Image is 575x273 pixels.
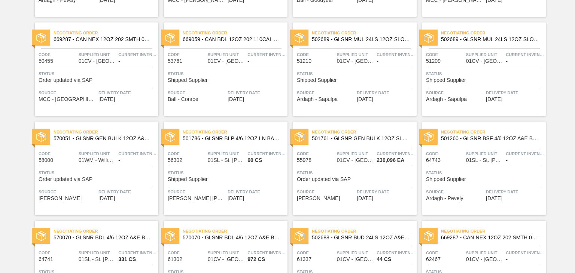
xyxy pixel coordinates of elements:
[29,22,158,116] a: statusNegotiating Order669287 - CAN NEX 12OZ 202 SMTH 0721 SLEEK BEER SICode50455Supplied Unit01C...
[466,150,504,157] span: Supplied Unit
[54,136,152,141] span: 570051 - GLSNR GEN BULK 12OZ A&E BARE LS BULK 109
[417,22,546,116] a: statusNegotiating Order502689 - GLSNR MUL 24LS 12OZ SLOPE BARE LS PREPRCode51209Supplied Unit01CV...
[79,249,117,257] span: Supplied Unit
[54,37,152,42] span: 669287 - CAN NEX 12OZ 202 SMTH 0721 SLEEK BEER SI
[337,257,374,262] span: 01CV - Cartersville Brewery
[417,122,546,215] a: statusNegotiating Order501260 - GLSNR BSF 4/6 12OZ A&E BARE BSKT POSTPRCode64743Supplied Unit01SL...
[54,227,158,235] span: Negotiating Order
[486,196,502,201] span: 02/08/2022
[36,33,46,43] img: status
[54,29,158,37] span: Negotiating Order
[168,257,182,262] span: 61302
[36,132,46,142] img: status
[79,157,116,163] span: 01WM - Williamsburg Brewery
[426,58,441,64] span: 51209
[183,29,287,37] span: Negotiating Order
[228,96,244,102] span: 01/23/2022
[98,196,115,201] span: 02/02/2022
[247,51,286,58] span: Current inventory
[168,58,182,64] span: 53761
[118,157,120,163] span: -
[118,150,156,157] span: Current inventory
[39,157,53,163] span: 58000
[158,22,287,116] a: statusNegotiating Order669059 - CAN BDL 12OZ 202 110CAL 4.2% SMTH 0321 0Code53761Supplied Unit01C...
[247,58,249,64] span: -
[312,29,417,37] span: Negotiating Order
[357,89,415,96] span: Delivery Date
[297,249,335,257] span: Code
[295,231,304,241] img: status
[228,89,286,96] span: Delivery Date
[228,196,244,201] span: 02/02/2022
[208,249,246,257] span: Supplied Unit
[486,89,544,96] span: Delivery Date
[297,196,340,201] span: Ardagh - Wilson
[183,136,282,141] span: 501786 - GLSNR BLP 4/6 12OZ LN BARE BSKT KRFT 071
[377,150,415,157] span: Current inventory
[424,33,433,43] img: status
[312,136,411,141] span: 501761 - GLSNR GEN BULK 12OZ SLOPE BARE LS BULK 0
[506,51,544,58] span: Current inventory
[506,249,544,257] span: Current inventory
[297,96,338,102] span: Ardagh - Sapulpa
[297,51,335,58] span: Code
[39,70,156,77] span: Status
[79,58,116,64] span: 01CV - Cartersville Brewery
[377,249,415,257] span: Current inventory
[506,157,508,163] span: -
[165,132,175,142] img: status
[79,257,116,262] span: 01SL - St. Louis Brewery
[29,122,158,215] a: statusNegotiating Order570051 - GLSNR GEN BULK 12OZ A&E BARE LS BULK 109Code58000Supplied Unit01W...
[183,128,287,136] span: Negotiating Order
[426,157,441,163] span: 64743
[441,37,540,42] span: 502689 - GLSNR MUL 24LS 12OZ SLOPE BARE LS PREPR
[247,150,286,157] span: Current inventory
[39,196,82,201] span: Ardagh - Wilson
[297,177,351,182] span: Order updated via SAP
[337,51,375,58] span: Supplied Unit
[297,157,311,163] span: 55978
[466,157,503,163] span: 01SL - St. Louis Brewery
[168,150,206,157] span: Code
[168,96,198,102] span: Ball - Conroe
[297,150,335,157] span: Code
[79,51,117,58] span: Supplied Unit
[486,96,502,102] span: 01/29/2022
[426,96,467,102] span: Ardagh - Sapulpa
[426,70,544,77] span: Status
[377,51,415,58] span: Current inventory
[312,128,417,136] span: Negotiating Order
[377,58,378,64] span: -
[297,58,311,64] span: 51210
[441,235,540,240] span: 669287 - CAN NEX 12OZ 202 SMTH 0721 SLEEK BEER SI
[312,37,411,42] span: 502689 - GLSNR MUL 24LS 12OZ SLOPE BARE LS PREPR
[377,157,404,163] span: 230,096 EA
[295,132,304,142] img: status
[424,132,433,142] img: status
[183,37,282,42] span: 669059 - CAN BDL 12OZ 202 110CAL 4.2% SMTH 0321 0
[168,157,182,163] span: 56302
[118,58,120,64] span: -
[426,196,463,201] span: Ardagh - Pevely
[297,169,415,177] span: Status
[39,51,77,58] span: Code
[98,89,156,96] span: Delivery Date
[54,235,152,240] span: 570070 - GLSNR BDL 4/6 12OZ A&E BARE BSKT KRFT 99
[168,51,206,58] span: Code
[168,70,286,77] span: Status
[39,150,77,157] span: Code
[183,227,287,235] span: Negotiating Order
[168,196,226,201] span: Owens Brockway - Waco
[36,231,46,241] img: status
[357,188,415,196] span: Delivery Date
[506,58,508,64] span: -
[247,249,286,257] span: Current inventory
[98,96,115,102] span: 01/22/2022
[118,51,156,58] span: Current inventory
[441,136,540,141] span: 501260 - GLSNR BSF 4/6 12OZ A&E BARE BSKT POSTPR
[168,188,226,196] span: Source
[39,169,156,177] span: Status
[118,257,136,262] span: 331 CS
[424,231,433,241] img: status
[426,150,464,157] span: Code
